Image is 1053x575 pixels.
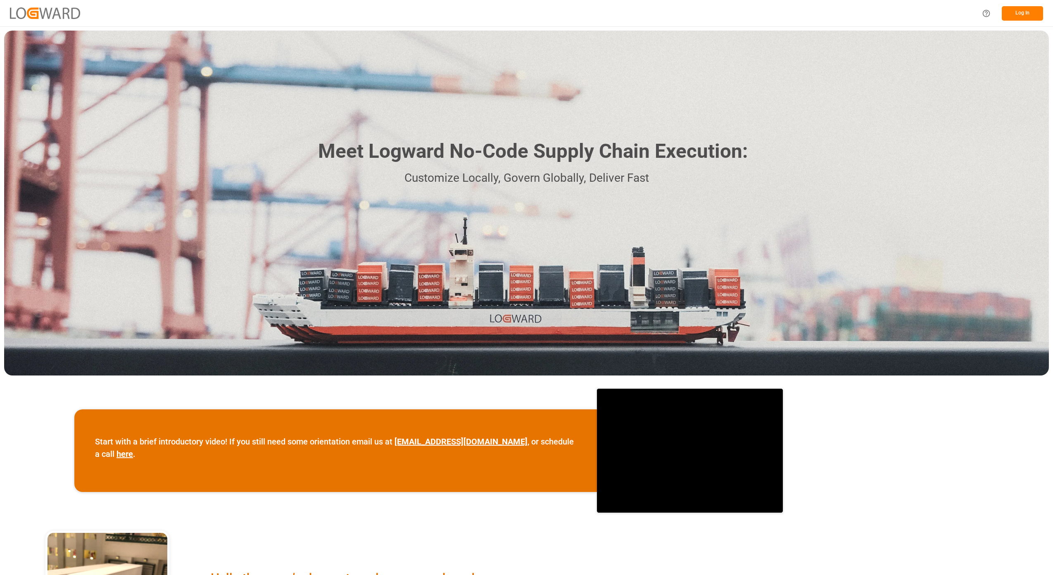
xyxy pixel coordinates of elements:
h1: Meet Logward No-Code Supply Chain Execution: [318,137,748,166]
p: Start with a brief introductory video! If you still need some orientation email us at , or schedu... [95,435,576,460]
img: Logward_new_orange.png [10,7,80,19]
a: [EMAIL_ADDRESS][DOMAIN_NAME] [395,437,528,447]
button: Help Center [977,4,996,23]
a: here [116,449,133,459]
button: Log In [1002,6,1043,21]
p: Customize Locally, Govern Globally, Deliver Fast [306,169,748,188]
